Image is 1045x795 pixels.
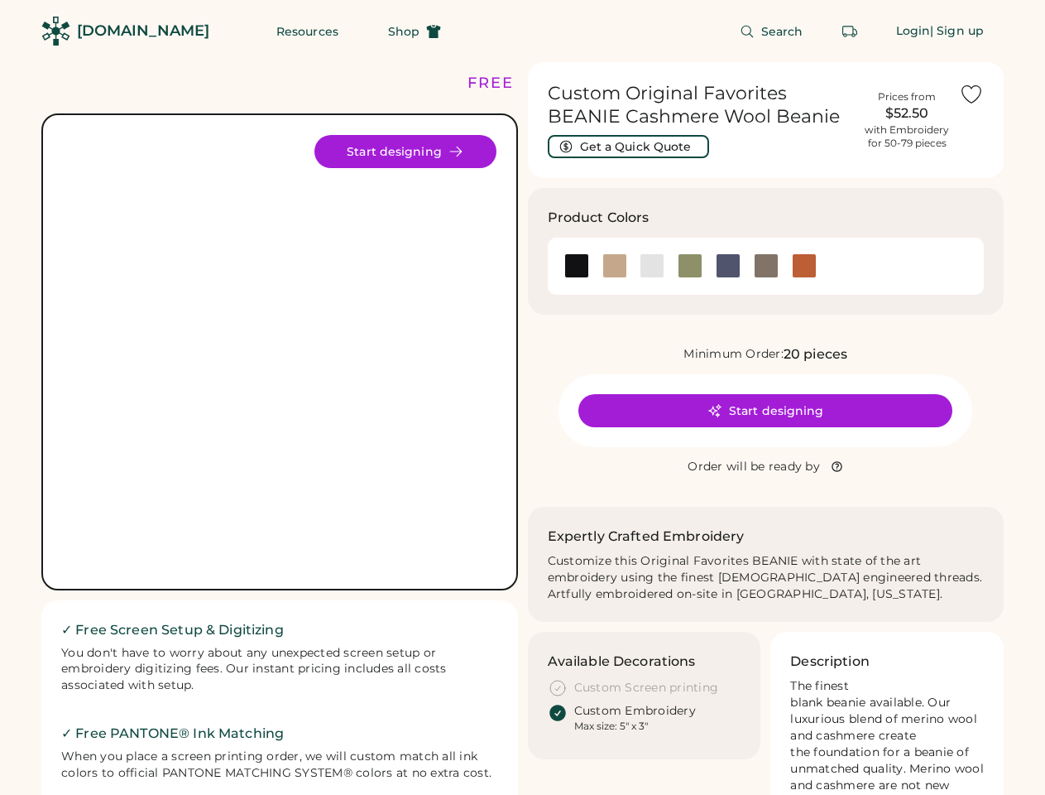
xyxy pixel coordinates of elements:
[865,123,949,150] div: with Embroidery for 50-79 pieces
[683,346,784,363] div: Minimum Order:
[548,527,745,547] h2: Expertly Crafted Embroidery
[41,17,70,46] img: Rendered Logo - Screens
[896,23,931,40] div: Login
[930,23,984,40] div: | Sign up
[61,620,498,640] h2: ✓ Free Screen Setup & Digitizing
[63,135,496,569] img: Original Favorites BEANIE Product Image
[548,82,856,128] h1: Custom Original Favorites BEANIE Cashmere Wool Beanie
[688,459,820,475] div: Order will be ready by
[574,703,696,720] div: Custom Embroidery
[790,652,870,672] h3: Description
[63,135,496,569] div: BEANIE Style Image
[720,15,823,48] button: Search
[61,749,498,782] div: When you place a screen printing order, we will custom match all ink colors to official PANTONE M...
[833,15,866,48] button: Retrieve an order
[368,15,461,48] button: Shop
[761,26,803,37] span: Search
[61,645,498,695] div: You don't have to worry about any unexpected screen setup or embroidery digitizing fees. Our inst...
[574,720,648,733] div: Max size: 5" x 3"
[548,135,709,158] button: Get a Quick Quote
[548,652,696,672] h3: Available Decorations
[865,104,949,123] div: $52.50
[548,208,650,228] h3: Product Colors
[388,26,419,37] span: Shop
[784,344,847,364] div: 20 pieces
[314,135,496,168] button: Start designing
[548,553,985,603] div: Customize this Original Favorites BEANIE with state of the art embroidery using the finest [DEMOG...
[578,394,952,427] button: Start designing
[574,680,719,696] div: Custom Screen printing
[77,21,209,41] div: [DOMAIN_NAME]
[467,72,610,94] div: FREE SHIPPING
[256,15,358,48] button: Resources
[61,724,498,744] h2: ✓ Free PANTONE® Ink Matching
[878,90,936,104] div: Prices from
